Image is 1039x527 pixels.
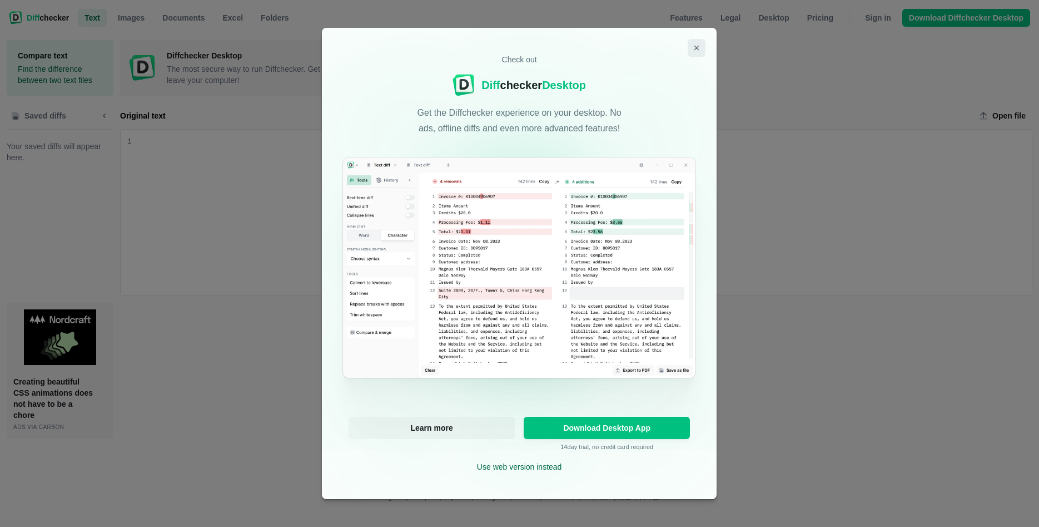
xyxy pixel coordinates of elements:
[453,74,475,96] img: Diffchecker logo
[322,28,717,499] div: Diffchecker Desktop Promotion
[524,417,690,450] div: 14 day trial, no credit card required
[502,54,537,65] p: Check out
[409,105,631,136] p: Get the Diffchecker experience on your desktop. No ads, offline diffs and even more advanced feat...
[409,422,455,434] span: Learn more
[343,157,696,378] img: Diffchecker interface screenshot
[477,462,562,471] a: Use web version instead
[482,77,586,93] div: checker
[482,79,500,91] span: Diff
[524,417,690,439] a: Download Desktop App
[349,417,515,439] a: Learn more about Diffchecker Desktop
[543,79,586,91] span: Desktop
[531,424,684,432] span: Download Desktop App
[688,39,706,57] button: Close modal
